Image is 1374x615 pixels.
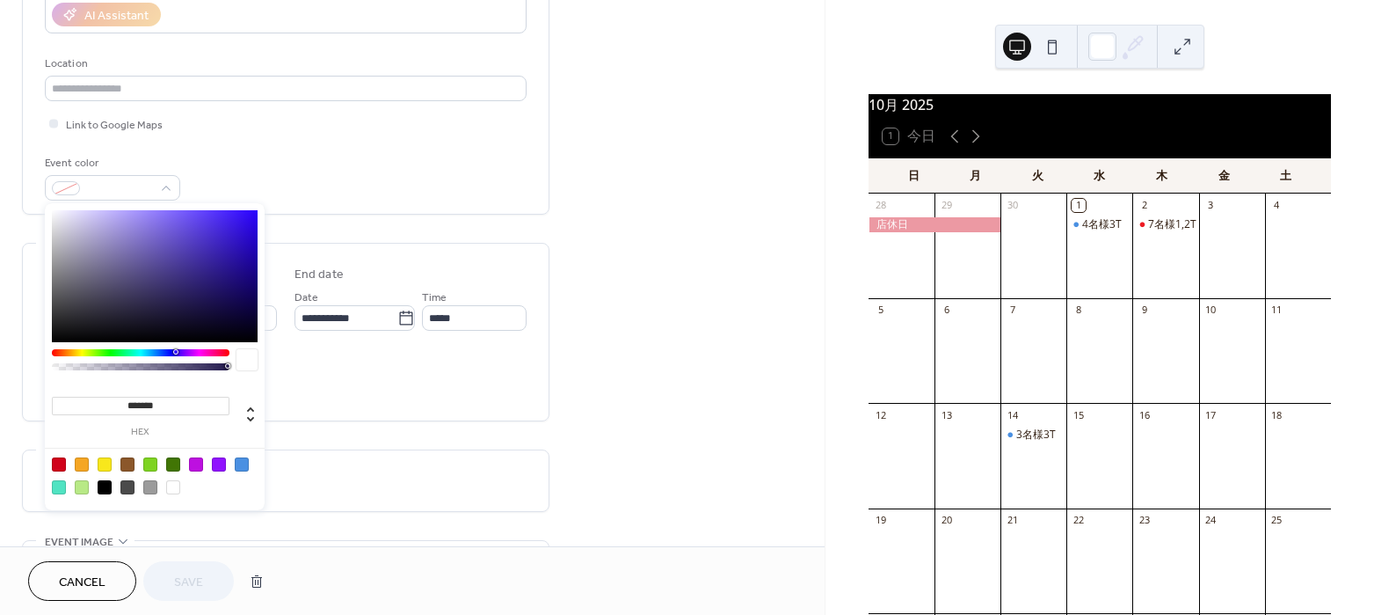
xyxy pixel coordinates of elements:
[874,408,887,421] div: 12
[1007,158,1069,194] div: 火
[98,480,112,494] div: #000000
[75,458,89,472] div: #F5A623
[120,480,134,494] div: #4A4A4A
[1138,304,1151,317] div: 9
[1072,408,1085,421] div: 15
[1069,158,1131,194] div: 水
[874,199,887,212] div: 28
[59,574,105,592] span: Cancel
[1270,304,1283,317] div: 11
[189,458,203,472] div: #BD10E0
[212,458,226,472] div: #9013FE
[294,289,318,307] span: Date
[52,480,66,494] div: #50E3C2
[1132,217,1198,232] div: 7名様1,2T
[28,561,136,601] button: Cancel
[1270,514,1283,527] div: 25
[1204,408,1218,421] div: 17
[1072,199,1085,212] div: 1
[1016,428,1056,443] div: 3名様3T
[1000,428,1066,443] div: 3名様3T
[944,158,1007,194] div: 月
[940,514,953,527] div: 20
[1006,304,1019,317] div: 7
[1138,408,1151,421] div: 16
[294,266,344,284] div: End date
[1204,514,1218,527] div: 24
[1138,514,1151,527] div: 23
[1193,158,1255,194] div: 金
[166,458,180,472] div: #417505
[1270,408,1283,421] div: 18
[45,533,113,552] span: Event image
[422,289,447,307] span: Time
[869,217,1000,232] div: 店休日
[1148,217,1196,232] div: 7名様1,2T
[874,304,887,317] div: 5
[143,480,157,494] div: #9B9B9B
[1066,217,1132,232] div: 4名様3T
[940,304,953,317] div: 6
[66,116,163,135] span: Link to Google Maps
[235,458,249,472] div: #4A90E2
[143,458,157,472] div: #7ED321
[940,199,953,212] div: 29
[1270,199,1283,212] div: 4
[120,458,134,472] div: #8B572A
[52,428,229,437] label: hex
[1006,199,1019,212] div: 30
[45,55,523,73] div: Location
[166,480,180,494] div: #FFFFFF
[52,458,66,472] div: #D0021B
[869,94,1331,115] div: 10月 2025
[1072,514,1085,527] div: 22
[1006,514,1019,527] div: 21
[45,154,177,172] div: Event color
[1082,217,1122,232] div: 4名様3T
[1254,158,1317,194] div: 土
[883,158,945,194] div: 日
[1130,158,1193,194] div: 木
[75,480,89,494] div: #B8E986
[1138,199,1151,212] div: 2
[874,514,887,527] div: 19
[1204,304,1218,317] div: 10
[1006,408,1019,421] div: 14
[1204,199,1218,212] div: 3
[1072,304,1085,317] div: 8
[940,408,953,421] div: 13
[98,458,112,472] div: #F8E71C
